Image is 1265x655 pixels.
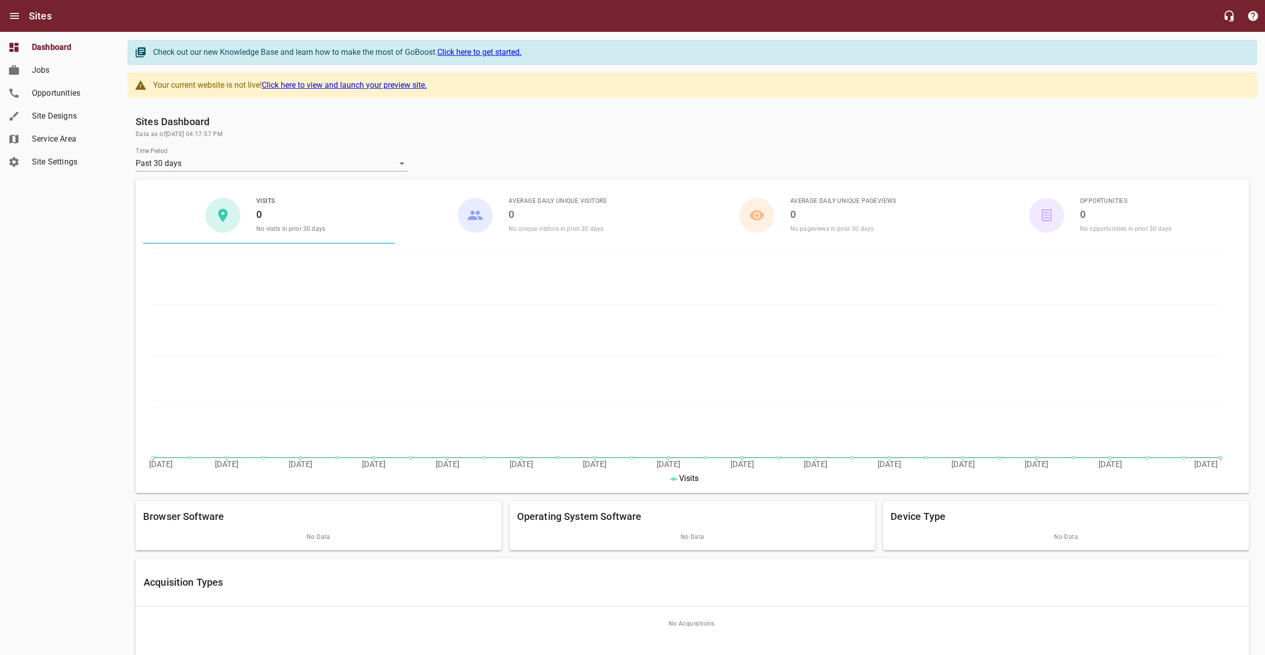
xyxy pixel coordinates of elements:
a: Your current website is not live!Click here to view and launch your preview site. [128,73,1257,98]
a: Click here to get started. [437,47,522,57]
h6: 0 [256,206,325,222]
h6: 0 [509,206,607,222]
div: Your current website is not live! [153,79,1247,91]
button: Live Chat [1217,4,1241,28]
tspan: [DATE] [730,460,754,469]
span: Site Designs [32,110,108,122]
button: Support Portal [1241,4,1265,28]
h6: 0 [790,206,897,222]
span: No pageviews in prior 30 days [790,225,874,232]
h6: Sites [29,8,52,24]
span: No Data [891,524,1242,550]
tspan: [DATE] [215,460,238,469]
span: Average Daily Unique Visitors [509,196,607,206]
tspan: [DATE] [362,460,385,469]
tspan: [DATE] [878,460,901,469]
h6: Browser Software [143,508,494,524]
tspan: [DATE] [1194,460,1218,469]
tspan: [DATE] [804,460,827,469]
a: Click here to view and launch your preview site. [262,80,427,90]
tspan: [DATE] [1025,460,1048,469]
span: No unique visitors in prior 30 days [509,225,603,232]
span: No Data [517,524,868,550]
span: Data as of [DATE] 04:17:57 PM [136,130,1249,140]
h6: 0 [1080,206,1171,222]
span: Average Daily Unique Pageviews [790,196,897,206]
span: Service Area [32,133,108,145]
span: Jobs [32,64,108,76]
tspan: [DATE] [657,460,680,469]
span: No Acquisitions. [136,607,1249,642]
span: Dashboard [32,41,108,53]
span: No Data [143,524,494,550]
span: Site Settings [32,156,108,168]
tspan: [DATE] [951,460,975,469]
h6: Operating System Software [517,508,868,524]
button: Open drawer [2,4,26,28]
span: Visits [256,196,325,206]
tspan: [DATE] [436,460,459,469]
span: Visits [679,474,699,483]
label: Time Period [136,148,168,154]
tspan: [DATE] [583,460,606,469]
div: Check out our new Knowledge Base and learn how to make the most of GoBoost. [153,46,1247,58]
h6: Sites Dashboard [136,114,1249,130]
div: Past 30 days [136,156,408,171]
span: Opportunities [1080,196,1171,206]
h6: Acquisition Types [144,574,1241,590]
span: Opportunities [32,87,108,99]
tspan: [DATE] [1098,460,1122,469]
tspan: [DATE] [289,460,312,469]
h6: Device Type [891,508,1242,524]
tspan: [DATE] [510,460,533,469]
span: No opportunities in prior 30 days [1080,225,1171,232]
span: No visits in prior 30 days [256,225,325,232]
tspan: [DATE] [149,460,173,469]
